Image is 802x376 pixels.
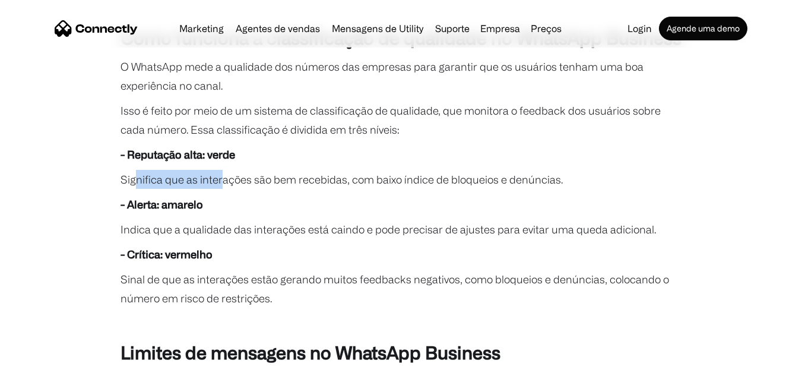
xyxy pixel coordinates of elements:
[55,20,138,37] a: home
[121,198,203,210] strong: - Alerta: amarelo
[12,355,71,372] aside: Language selected: Português (Brasil)
[24,355,71,372] ul: Language list
[231,24,325,33] a: Agentes de vendas
[526,24,566,33] a: Preços
[430,24,474,33] a: Suporte
[121,342,500,362] strong: Limites de mensagens no WhatsApp Business
[477,20,524,37] div: Empresa
[175,24,229,33] a: Marketing
[121,220,682,239] p: Indica que a qualidade das interações está caindo e pode precisar de ajustes para evitar uma qued...
[121,101,682,139] p: Isso é feito por meio de um sistema de classificação de qualidade, que monitora o feedback dos us...
[121,270,682,308] p: Sinal de que as interações estão gerando muitos feedbacks negativos, como bloqueios e denúncias, ...
[121,170,682,189] p: Significa que as interações são bem recebidas, com baixo índice de bloqueios e denúncias.
[121,248,213,260] strong: - Crítica: vermelho
[121,314,682,333] p: ‍
[327,24,428,33] a: Mensagens de Utility
[121,57,682,95] p: O WhatsApp mede a qualidade dos números das empresas para garantir que os usuários tenham uma boa...
[121,148,235,160] strong: - Reputação alta: verde
[623,24,657,33] a: Login
[480,20,520,37] div: Empresa
[659,17,747,40] a: Agende uma demo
